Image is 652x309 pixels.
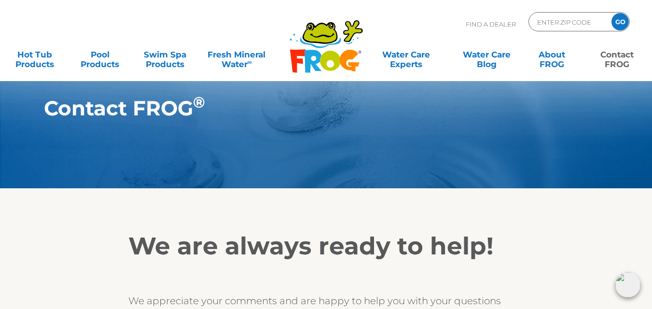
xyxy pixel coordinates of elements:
sup: ∞ [248,58,252,66]
a: ContactFROG [592,45,642,64]
img: openIcon [615,272,640,297]
a: Fresh MineralWater∞ [205,45,268,64]
a: Water CareExperts [365,45,447,64]
input: GO [611,13,629,30]
a: Hot TubProducts [10,45,60,64]
p: Find A Dealer [466,12,516,36]
a: Water CareBlog [461,45,512,64]
input: Zip Code Form [536,15,601,29]
sup: ® [193,93,205,112]
h2: We are always ready to help! [128,232,524,261]
h1: Contact FROG [44,97,564,120]
a: AboutFROG [527,45,577,64]
p: We appreciate your comments and are happy to help you with your questions [128,293,524,309]
a: Swim SpaProducts [140,45,191,64]
a: PoolProducts [75,45,125,64]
